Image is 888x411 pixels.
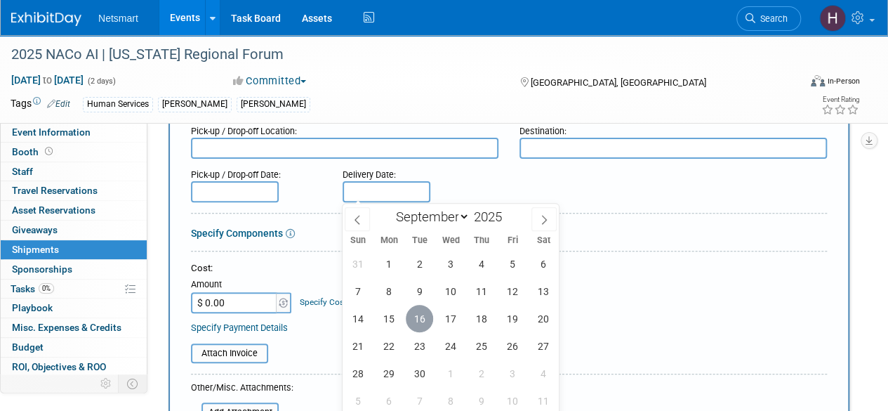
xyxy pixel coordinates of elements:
a: Event Information [1,123,147,142]
span: September 10, 2025 [437,278,464,305]
span: September 25, 2025 [468,332,495,360]
span: September 14, 2025 [344,305,371,332]
span: to [41,74,54,86]
a: Playbook [1,299,147,318]
span: Staff [12,166,33,177]
span: September 21, 2025 [344,332,371,360]
div: 2025 NACo AI | [US_STATE] Regional Forum [6,42,788,67]
span: October 2, 2025 [468,360,495,387]
span: September 22, 2025 [375,332,402,360]
span: September 23, 2025 [406,332,433,360]
div: Event Format [736,73,860,94]
div: Destination: [519,119,827,138]
span: September 11, 2025 [468,278,495,305]
td: Toggle Event Tabs [119,374,147,393]
span: Thu [466,236,497,245]
span: September 9, 2025 [406,278,433,305]
span: Budget [12,341,44,353]
a: Misc. Expenses & Credits [1,318,147,337]
span: September 18, 2025 [468,305,495,332]
a: Staff [1,162,147,181]
span: September 7, 2025 [344,278,371,305]
select: Month [389,208,470,226]
a: Asset Reservations [1,201,147,220]
span: [DATE] [DATE] [11,74,84,86]
span: August 31, 2025 [344,250,371,278]
a: Specify Payment Details [191,322,288,333]
span: Wed [435,236,466,245]
span: (2 days) [86,77,116,86]
span: Event Information [12,126,91,138]
img: ExhibitDay [11,12,81,26]
a: Edit [47,99,70,109]
span: Giveaways [12,224,58,235]
span: September 1, 2025 [375,250,402,278]
a: Budget [1,338,147,357]
div: Pick-up / Drop-off Date: [191,162,322,181]
div: Pick-up / Drop-off Location: [191,119,498,138]
span: September 4, 2025 [468,250,495,278]
div: Event Rating [821,96,859,103]
span: October 3, 2025 [498,360,526,387]
span: October 4, 2025 [529,360,557,387]
span: September 15, 2025 [375,305,402,332]
a: Search [736,6,801,31]
span: September 3, 2025 [437,250,464,278]
span: Tue [404,236,435,245]
div: Other/Misc. Attachments: [191,381,293,398]
span: September 16, 2025 [406,305,433,332]
span: September 19, 2025 [498,305,526,332]
span: Booth [12,146,55,157]
a: Sponsorships [1,260,147,279]
body: Rich Text Area. Press ALT-0 for help. [8,6,616,20]
span: September 12, 2025 [498,278,526,305]
span: Tasks [11,283,54,294]
span: September 20, 2025 [529,305,557,332]
div: Cost: [191,262,827,275]
span: Shipments [12,244,59,255]
button: Committed [228,74,312,89]
td: Personalize Event Tab Strip [94,374,119,393]
span: September 13, 2025 [529,278,557,305]
span: 0% [39,283,54,294]
span: September 2, 2025 [406,250,433,278]
span: September 30, 2025 [406,360,433,387]
span: Travel Reservations [12,185,98,196]
div: [PERSON_NAME] [237,97,310,112]
div: [PERSON_NAME] [158,97,232,112]
span: September 8, 2025 [375,278,402,305]
span: Sun [343,236,373,245]
span: September 27, 2025 [529,332,557,360]
span: September 5, 2025 [498,250,526,278]
span: September 29, 2025 [375,360,402,387]
span: Search [755,13,788,24]
span: September 24, 2025 [437,332,464,360]
a: Giveaways [1,221,147,240]
a: Shipments [1,240,147,259]
span: [GEOGRAPHIC_DATA], [GEOGRAPHIC_DATA] [530,77,705,88]
div: Amount [191,278,293,292]
img: Format-Inperson.png [811,75,825,86]
span: September 28, 2025 [344,360,371,387]
input: Year [470,209,512,225]
div: Human Services [83,97,153,112]
a: Travel Reservations [1,181,147,200]
div: Delivery Date: [343,162,486,181]
span: October 1, 2025 [437,360,464,387]
div: In-Person [827,76,860,86]
span: Netsmart [98,13,138,24]
a: Specify Cost Center [300,297,373,307]
span: Sat [528,236,559,245]
span: September 6, 2025 [529,250,557,278]
span: Asset Reservations [12,204,95,216]
span: Mon [373,236,404,245]
span: Fri [497,236,528,245]
img: Hannah Norsworthy [819,5,846,32]
a: Booth [1,143,147,162]
a: ROI, Objectives & ROO [1,358,147,377]
span: Sponsorships [12,263,72,275]
a: Tasks0% [1,280,147,299]
span: ROI, Objectives & ROO [12,361,106,372]
a: Specify Components [191,228,283,239]
span: Booth not reserved yet [42,146,55,157]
